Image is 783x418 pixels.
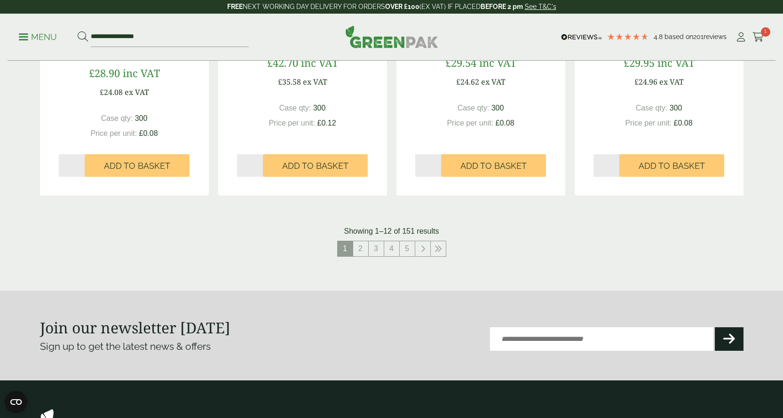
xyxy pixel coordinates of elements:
span: 300 [670,104,682,112]
span: 1 [338,241,353,256]
span: 300 [135,114,148,122]
span: Case qty: [458,104,490,112]
p: Sign up to get the latest news & offers [40,339,356,354]
span: inc VAT [657,55,695,70]
span: Price per unit: [269,119,315,127]
a: Menu [19,32,57,41]
span: £29.95 [624,55,655,70]
span: inc VAT [479,55,516,70]
span: £0.08 [139,129,158,137]
p: Showing 1–12 of 151 results [344,226,439,237]
i: My Account [735,32,747,42]
span: Price per unit: [90,129,137,137]
button: Open CMP widget [5,391,27,413]
span: £0.08 [496,119,514,127]
a: See T&C's [525,3,556,10]
img: REVIEWS.io [561,34,602,40]
span: 1 [761,27,770,37]
span: ex VAT [481,77,506,87]
img: GreenPak Supplies [345,25,438,48]
span: Case qty: [279,104,311,112]
span: 4.8 [654,33,664,40]
span: Add to Basket [282,161,348,171]
span: inc VAT [123,66,160,80]
span: £0.12 [317,119,336,127]
strong: OVER £100 [385,3,419,10]
span: 201 [693,33,704,40]
span: £28.90 [89,66,120,80]
span: £24.08 [100,87,123,97]
span: Price per unit: [447,119,493,127]
span: Add to Basket [104,161,170,171]
span: reviews [704,33,727,40]
span: Case qty: [101,114,133,122]
span: ex VAT [125,87,149,97]
span: 300 [491,104,504,112]
span: Add to Basket [460,161,527,171]
button: Add to Basket [619,154,724,177]
div: 4.79 Stars [607,32,649,41]
a: 4 [384,241,399,256]
span: ex VAT [659,77,684,87]
button: Add to Basket [263,154,368,177]
p: Menu [19,32,57,43]
strong: BEFORE 2 pm [481,3,523,10]
span: ex VAT [303,77,327,87]
a: 3 [369,241,384,256]
span: £29.54 [445,55,476,70]
span: £42.70 [267,55,298,70]
button: Add to Basket [85,154,190,177]
button: Add to Basket [441,154,546,177]
strong: Join our newsletter [DATE] [40,317,230,338]
span: £24.62 [456,77,479,87]
a: 2 [353,241,368,256]
span: £0.08 [674,119,693,127]
span: 300 [313,104,326,112]
strong: FREE [227,3,243,10]
i: Cart [752,32,764,42]
span: inc VAT [301,55,338,70]
span: £24.96 [634,77,657,87]
a: 1 [752,30,764,44]
span: Price per unit: [625,119,672,127]
span: Based on [664,33,693,40]
span: £35.58 [278,77,301,87]
span: Case qty: [636,104,668,112]
a: 5 [400,241,415,256]
span: Add to Basket [639,161,705,171]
